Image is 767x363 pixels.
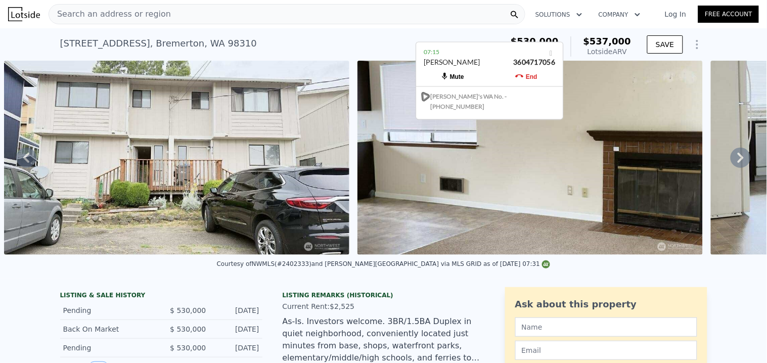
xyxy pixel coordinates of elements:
[8,7,40,21] img: Lotside
[63,343,153,353] div: Pending
[60,36,257,51] div: [STREET_ADDRESS] , Bremerton , WA 98310
[515,341,697,360] input: Email
[515,317,697,337] input: Name
[60,291,262,301] div: LISTING & SALE HISTORY
[357,61,703,255] img: Sale: 166960229 Parcel: 102245523
[214,305,259,315] div: [DATE]
[653,9,698,19] a: Log In
[698,6,759,23] a: Free Account
[49,8,171,20] span: Search an address or region
[591,6,649,24] button: Company
[170,325,206,333] span: $ 530,000
[647,35,683,54] button: SAVE
[63,324,153,334] div: Back On Market
[4,61,349,255] img: Sale: 166960229 Parcel: 102245523
[583,36,631,47] span: $537,000
[542,260,550,268] img: NWMLS Logo
[217,260,551,267] div: Courtesy of NWMLS (#2402333) and [PERSON_NAME][GEOGRAPHIC_DATA] via MLS GRID as of [DATE] 07:31
[527,6,591,24] button: Solutions
[511,36,559,47] span: $530,000
[170,344,206,352] span: $ 530,000
[214,324,259,334] div: [DATE]
[283,302,330,310] span: Current Rent:
[170,306,206,314] span: $ 530,000
[214,343,259,353] div: [DATE]
[330,302,354,310] span: $2,525
[515,297,697,311] div: Ask about this property
[583,47,631,57] div: Lotside ARV
[283,291,485,299] div: Listing Remarks (Historical)
[687,34,707,55] button: Show Options
[63,305,153,315] div: Pending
